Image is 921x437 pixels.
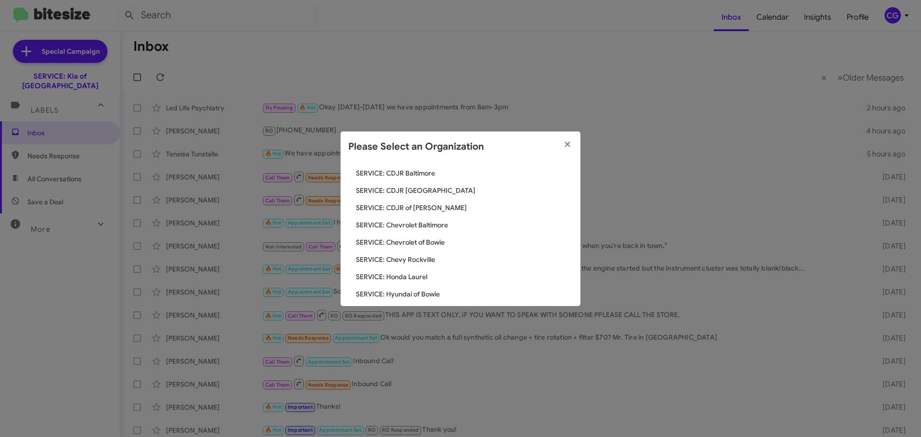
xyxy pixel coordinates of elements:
[356,255,573,264] span: SERVICE: Chevy Rockville
[356,237,573,247] span: SERVICE: Chevrolet of Bowie
[356,220,573,230] span: SERVICE: Chevrolet Baltimore
[356,272,573,282] span: SERVICE: Honda Laurel
[356,168,573,178] span: SERVICE: CDJR Baltimore
[348,139,484,154] h2: Please Select an Organization
[356,203,573,213] span: SERVICE: CDJR of [PERSON_NAME]
[356,186,573,195] span: SERVICE: CDJR [GEOGRAPHIC_DATA]
[356,289,573,299] span: SERVICE: Hyundai of Bowie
